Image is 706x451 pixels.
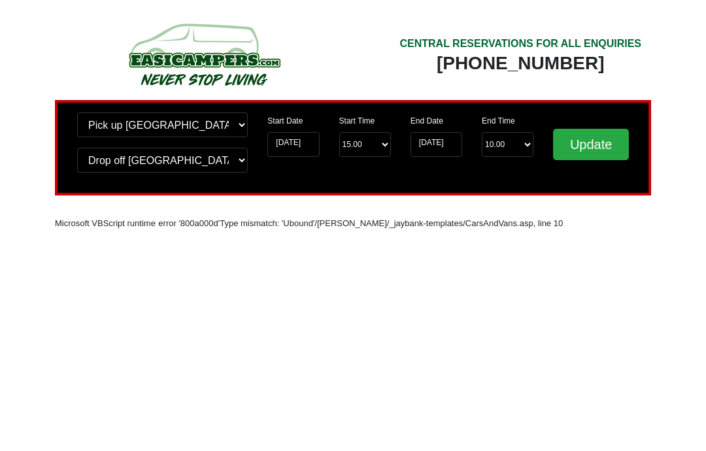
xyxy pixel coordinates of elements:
[267,115,303,127] label: Start Date
[158,218,220,228] font: error '800a000d'
[411,132,462,157] input: Return Date
[80,18,328,90] img: campers-checkout-logo.png
[411,115,443,127] label: End Date
[55,218,156,228] font: Microsoft VBScript runtime
[267,132,319,157] input: Start Date
[399,36,641,52] div: CENTRAL RESERVATIONS FOR ALL ENQUIRIES
[220,218,314,228] font: Type mismatch: 'Ubound'
[533,218,563,228] font: , line 10
[314,218,533,228] font: /[PERSON_NAME]/_jaybank-templates/CarsAndVans.asp
[339,115,375,127] label: Start Time
[399,52,641,75] div: [PHONE_NUMBER]
[482,115,515,127] label: End Time
[553,129,629,160] input: Update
